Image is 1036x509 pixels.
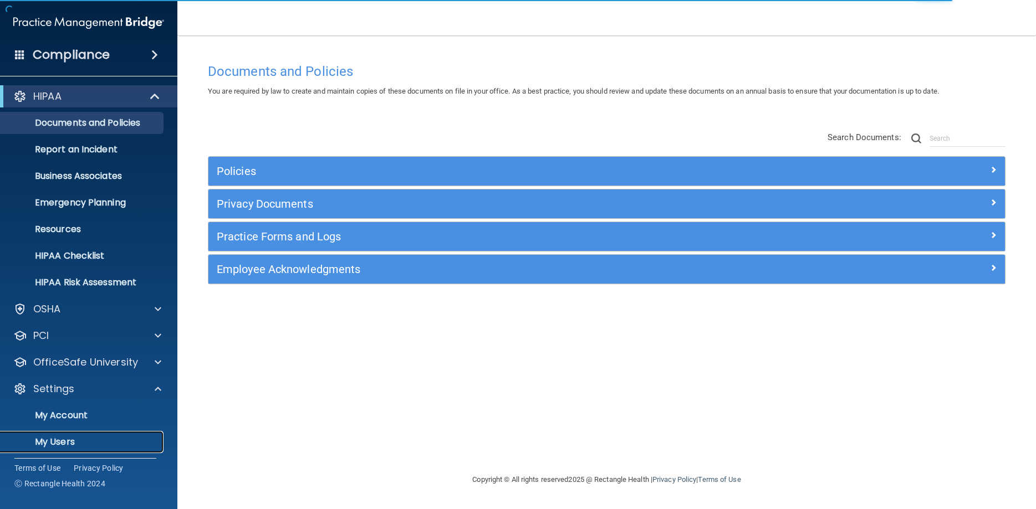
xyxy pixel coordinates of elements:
a: Terms of Use [698,475,741,484]
a: Policies [217,162,997,180]
p: Documents and Policies [7,117,159,128]
h5: Practice Forms and Logs [217,230,798,243]
span: You are required by law to create and maintain copies of these documents on file in your office. ... [208,87,939,95]
img: PMB logo [13,12,164,34]
p: OSHA [33,302,61,316]
iframe: Drift Widget Chat Controller [844,430,1023,475]
a: Practice Forms and Logs [217,228,997,245]
a: OfficeSafe University [13,356,161,369]
h5: Employee Acknowledgments [217,263,798,275]
img: ic-search.3b580494.png [911,133,921,143]
p: Resources [7,224,159,235]
h5: Policies [217,165,798,177]
a: OSHA [13,302,161,316]
h4: Documents and Policies [208,64,1006,79]
p: Business Associates [7,171,159,182]
h5: Privacy Documents [217,198,798,210]
p: HIPAA [33,90,62,103]
input: Search [930,130,1006,147]
div: Copyright © All rights reserved 2025 @ Rectangle Health | | [405,462,809,497]
span: Search Documents: [828,132,901,142]
p: My Users [7,436,159,448]
a: Settings [13,382,161,395]
h4: Compliance [33,47,110,63]
a: Privacy Documents [217,195,997,213]
p: HIPAA Risk Assessment [7,277,159,288]
p: OfficeSafe University [33,356,138,369]
a: PCI [13,329,161,342]
p: HIPAA Checklist [7,250,159,261]
a: HIPAA [13,90,161,103]
a: Privacy Policy [74,462,124,474]
p: Emergency Planning [7,197,159,208]
p: Report an Incident [7,144,159,155]
a: Privacy Policy [652,475,696,484]
p: My Account [7,410,159,421]
p: Settings [33,382,74,395]
a: Employee Acknowledgments [217,260,997,278]
a: Terms of Use [14,462,60,474]
p: PCI [33,329,49,342]
span: Ⓒ Rectangle Health 2024 [14,478,105,489]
